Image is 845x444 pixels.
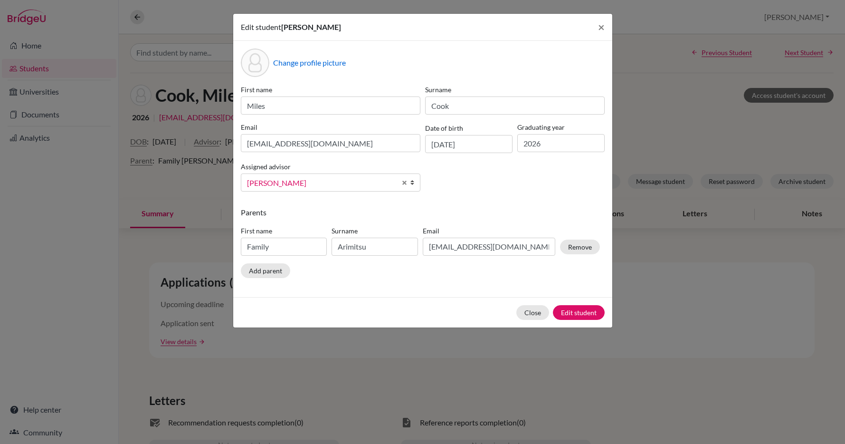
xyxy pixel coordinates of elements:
label: Email [423,226,555,236]
label: Surname [425,85,605,95]
span: [PERSON_NAME] [247,177,396,189]
p: Parents [241,207,605,218]
span: Edit student [241,22,281,31]
input: dd/mm/yyyy [425,135,513,153]
label: Email [241,122,420,132]
button: Add parent [241,263,290,278]
button: Close [590,14,612,40]
button: Remove [560,240,600,254]
label: First name [241,85,420,95]
div: Profile picture [241,48,269,77]
label: Graduating year [517,122,605,132]
span: × [598,20,605,34]
span: [PERSON_NAME] [281,22,341,31]
label: Date of birth [425,123,463,133]
label: First name [241,226,327,236]
button: Edit student [553,305,605,320]
button: Close [516,305,549,320]
label: Surname [332,226,418,236]
label: Assigned advisor [241,162,291,172]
